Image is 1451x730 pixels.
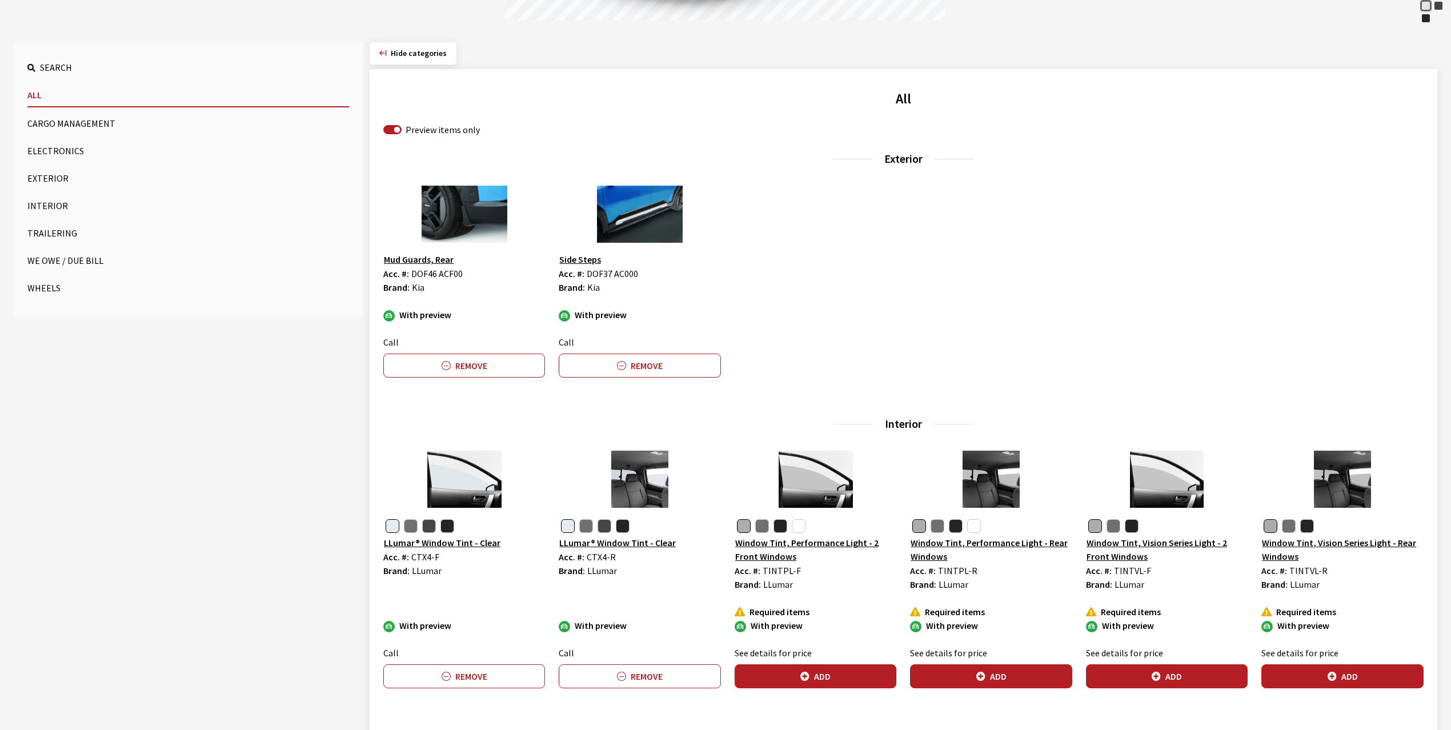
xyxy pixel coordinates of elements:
[931,519,944,533] button: Window Tint 35%
[559,186,720,243] img: Image for Side Steps
[1086,664,1248,688] button: Add
[412,565,442,576] span: LLumar
[1086,619,1248,632] div: With preview
[383,646,399,660] label: Call
[910,664,1072,688] button: Add
[559,451,720,508] img: Image for LLumar® Window Tint - Clear
[1289,565,1328,576] span: TINTVL-R
[735,619,896,632] div: With preview
[559,664,720,688] button: Remove
[735,535,896,564] button: Window Tint, Performance Light - 2 Front Windows
[1290,579,1320,590] span: LLumar
[1261,577,1288,591] label: Brand:
[587,268,638,279] span: DOF37 AC000
[763,579,793,590] span: LLumar
[1086,646,1163,660] label: See details for price
[383,564,410,577] label: Brand:
[383,335,399,349] label: Call
[1261,646,1338,660] label: See details for price
[383,267,409,280] label: Acc. #:
[27,83,349,107] button: All
[910,577,936,591] label: Brand:
[383,252,454,267] button: Mud Guards, Rear
[910,605,1072,619] div: Required items
[40,62,72,73] span: Search
[383,150,1424,167] h3: Exterior
[27,249,349,272] button: We Owe / Due Bill
[383,280,410,294] label: Brand:
[579,519,593,533] button: Light
[412,282,424,293] span: Kia
[411,551,439,563] span: CTX4-F
[559,619,720,632] div: With preview
[735,664,896,688] button: Add
[1125,519,1139,533] button: Window Tint 10%
[561,519,575,533] button: Clear
[735,564,760,577] label: Acc. #:
[440,519,454,533] button: Dark
[27,139,349,162] button: Electronics
[383,186,545,243] img: Image for Mud Guards, Rear
[949,519,963,533] button: Window Tint 10%
[598,519,611,533] button: Medium
[912,519,926,533] button: Window Tint 60%
[755,519,769,533] button: Window Tint 35%
[1261,451,1423,508] img: Image for Window Tint, Vision Series Light - Rear Windows
[1115,579,1144,590] span: LLumar
[910,535,1072,564] button: Window Tint, Performance Light - Rear Windows
[559,535,676,550] button: LLumar® Window Tint - Clear
[910,646,987,660] label: See details for price
[370,42,456,65] button: Hide categories
[559,550,584,564] label: Acc. #:
[938,565,977,576] span: TINTPL-R
[27,222,349,244] button: Trailering
[735,451,896,508] img: Image for Window Tint, Performance Light - 2 Front Windows
[559,354,720,378] button: Remove
[559,646,574,660] label: Call
[939,579,968,590] span: LLumar
[386,519,399,533] button: Clear
[1086,451,1248,508] img: Image for Window Tint, Vision Series Light - 2 Front Windows
[1300,519,1314,533] button: Window Tint 10%
[1261,535,1423,564] button: Window Tint, Vision Series Light - Rear Windows
[383,550,409,564] label: Acc. #:
[1261,605,1423,619] div: Required items
[910,564,936,577] label: Acc. #:
[383,354,545,378] button: Remove
[792,519,805,533] button: Clear Blue
[383,89,1424,109] h2: All
[559,335,574,349] label: Call
[1261,564,1287,577] label: Acc. #:
[735,605,896,619] div: Required items
[1088,519,1102,533] button: Window Tint 60%
[422,519,436,533] button: Medium
[1264,519,1277,533] button: Window Tint 60%
[559,564,585,577] label: Brand:
[383,415,1424,432] h3: Interior
[616,519,630,533] button: Dark
[1114,565,1151,576] span: TINTVL-F
[735,577,761,591] label: Brand:
[559,267,584,280] label: Acc. #:
[383,619,545,632] div: With preview
[1261,664,1423,688] button: Add
[406,123,480,137] label: Preview items only
[27,276,349,299] button: Wheels
[910,619,1072,632] div: With preview
[1107,519,1120,533] button: Window Tint 35%
[737,519,751,533] button: Window Tint 60%
[587,282,600,293] span: Kia
[27,112,349,135] button: Cargo Management
[1420,13,1432,24] div: Ebony Black
[587,565,617,576] span: LLumar
[27,167,349,190] button: Exterior
[1086,605,1248,619] div: Required items
[559,280,585,294] label: Brand:
[910,451,1072,508] img: Image for Window Tint, Performance Light - Rear Windows
[411,268,463,279] span: DOF46 ACF00
[383,451,545,508] img: Image for LLumar® Window Tint - Clear
[404,519,418,533] button: Light
[773,519,787,533] button: Window Tint 10%
[391,48,447,58] span: Click to hide category section.
[967,519,981,533] button: Clear Blue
